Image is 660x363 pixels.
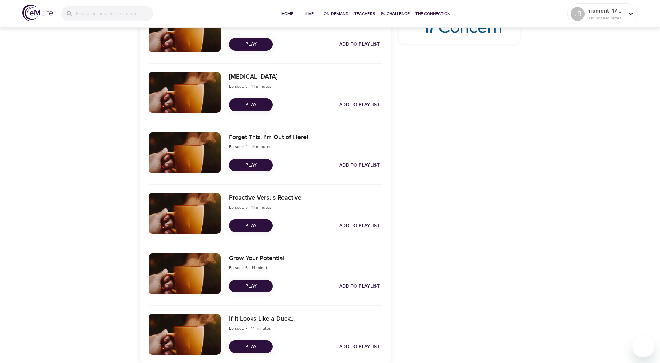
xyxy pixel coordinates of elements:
span: Add to Playlist [339,221,380,230]
span: 1% Challenge [381,10,410,17]
span: Teachers [354,10,375,17]
h6: [MEDICAL_DATA] [229,72,278,82]
span: Play [234,100,267,109]
h6: Forget This, I'm Out of Here! [229,132,308,143]
div: JB [571,7,585,21]
img: logo [22,5,53,21]
span: Add to Playlist [339,342,380,351]
span: Play [234,161,267,170]
span: Episode 6 - 14 minutes [229,265,272,271]
span: Add to Playlist [339,100,380,109]
span: Episode 4 - 14 minutes [229,144,271,150]
p: moment_1726590366 [587,7,624,15]
span: The Connection [415,10,450,17]
button: Add to Playlist [336,219,382,232]
span: Add to Playlist [339,282,380,291]
span: Episode 3 - 14 minutes [229,83,271,89]
p: 0 Mindful Minutes [587,15,624,21]
button: Add to Playlist [336,38,382,51]
span: On-Demand [324,10,349,17]
span: Add to Playlist [339,40,380,49]
span: Play [234,221,267,230]
span: Live [301,10,318,17]
iframe: Button to launch messaging window [632,335,654,357]
button: Play [229,280,273,293]
span: Play [234,282,267,291]
span: Episode 7 - 14 minutes [229,325,271,331]
span: Episode 5 - 14 minutes [229,204,271,210]
button: Play [229,340,273,353]
button: Play [229,159,273,172]
span: Play [234,342,267,351]
button: Play [229,38,273,51]
span: Home [279,10,296,17]
span: Add to Playlist [339,161,380,170]
h6: Proactive Versus Reactive [229,193,301,203]
button: Add to Playlist [336,159,382,172]
span: Play [234,40,267,49]
button: Play [229,219,273,232]
h6: If It Looks Like a Duck... [229,314,295,324]
button: Add to Playlist [336,280,382,293]
h6: Grow Your Potential [229,253,284,264]
button: Add to Playlist [336,340,382,353]
button: Play [229,98,273,111]
button: Add to Playlist [336,98,382,111]
input: Find programs, teachers, etc... [76,6,153,21]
